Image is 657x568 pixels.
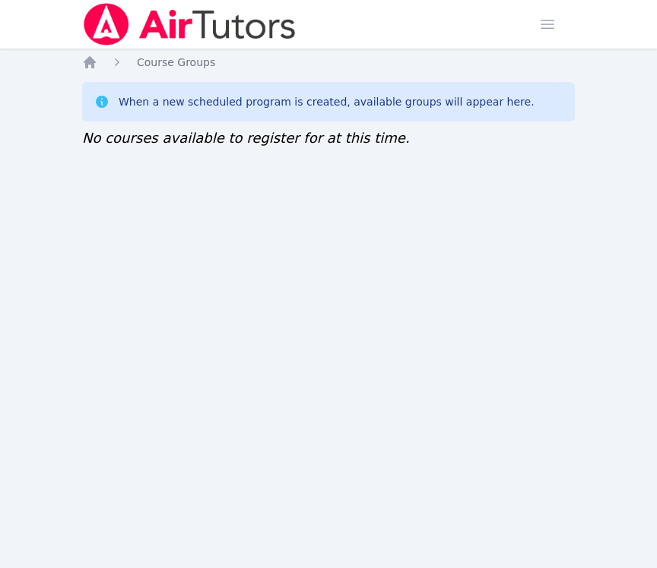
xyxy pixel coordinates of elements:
[82,3,297,46] img: Air Tutors
[82,55,575,70] nav: Breadcrumb
[119,94,535,109] div: When a new scheduled program is created, available groups will appear here.
[137,56,215,68] span: Course Groups
[137,55,215,70] a: Course Groups
[82,130,410,146] span: No courses available to register for at this time.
